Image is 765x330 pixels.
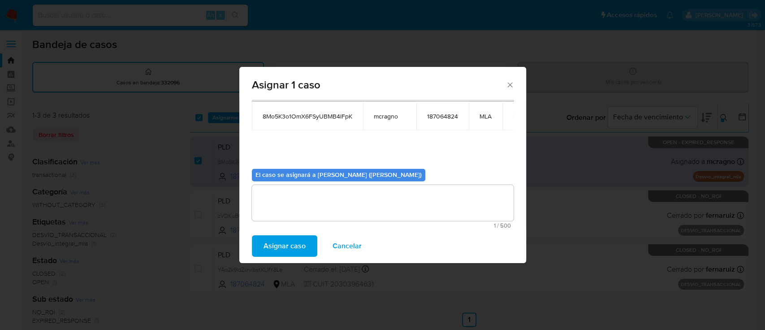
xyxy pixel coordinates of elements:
button: Cancelar [321,235,373,257]
span: Asignar caso [264,236,306,256]
button: icon-button [513,110,524,121]
span: mcragno [374,112,406,120]
span: 8Mo5K3o1OmX6FSyUBMB4lFpK [263,112,352,120]
div: assign-modal [239,67,526,263]
button: Cerrar ventana [506,80,514,88]
span: Máximo 500 caracteres [255,223,511,229]
span: 187064824 [427,112,458,120]
span: Asignar 1 caso [252,79,506,90]
span: Cancelar [333,236,362,256]
b: El caso se asignará a [PERSON_NAME] ([PERSON_NAME]) [255,170,422,179]
span: MLA [480,112,492,120]
button: Asignar caso [252,235,317,257]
